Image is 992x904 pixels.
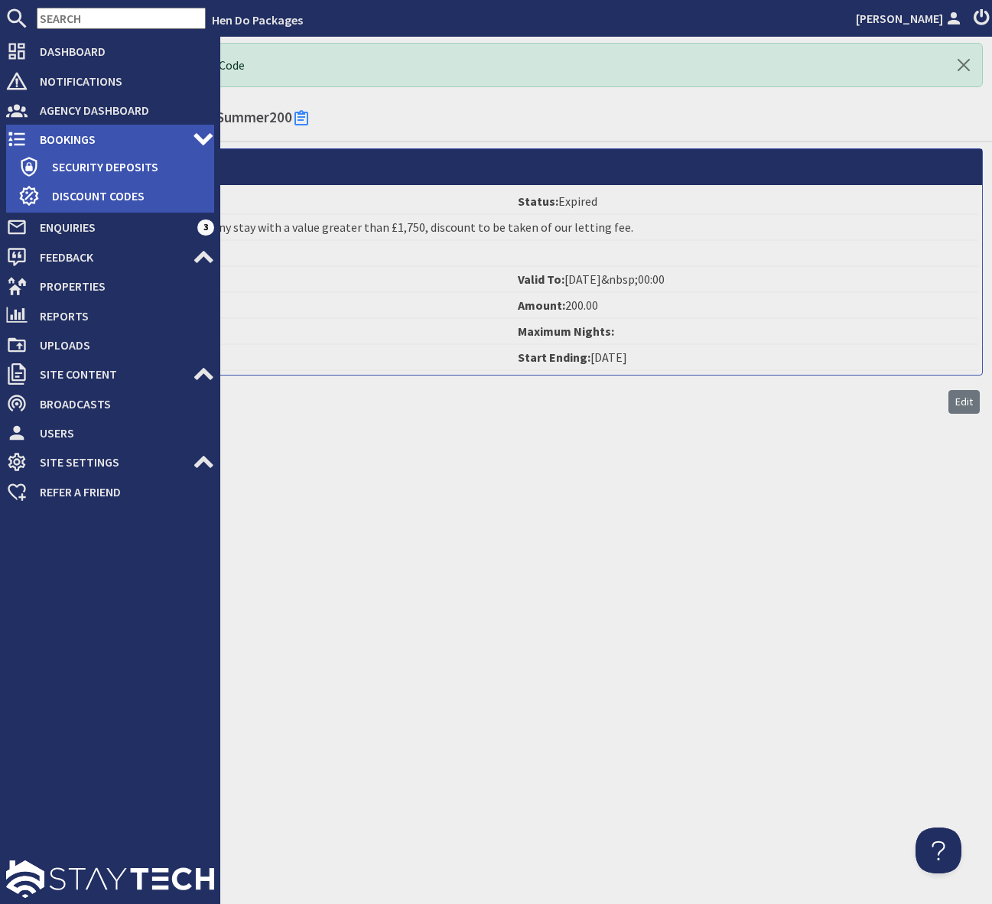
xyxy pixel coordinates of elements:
span: Enquiries [28,215,197,239]
a: Users [6,421,214,445]
span: Uploads [28,333,214,357]
a: Bookings [6,127,214,151]
span: Agency Dashboard [28,98,214,122]
input: SEARCH [37,8,206,29]
li: Amount [50,293,515,319]
span: 3 [197,219,214,235]
span: Bookings [28,127,193,151]
li: [DATE] [50,345,515,371]
span: Notifications [28,69,214,93]
a: Security Deposits [18,154,214,179]
a: Uploads [6,333,214,357]
iframe: Toggle Customer Support [916,828,961,873]
li: Expired [515,189,979,215]
a: Notifications [6,69,214,93]
a: Broadcasts [6,392,214,416]
span: Refer a Friend [28,480,214,504]
strong: Valid To: [518,272,564,287]
li: 0 [50,241,978,267]
li: [DATE] [515,345,979,371]
a: Feedback [6,245,214,269]
a: Site Settings [6,450,214,474]
a: Summer200 [216,108,292,126]
a: Site Content [6,362,214,386]
span: Broadcasts [28,392,214,416]
li: £200 Discount on any stay with a value greater than £1,750, discount to be taken of our letting fee. [50,215,978,241]
img: staytech_l_w-4e588a39d9fa60e82540d7cfac8cfe4b7147e857d3e8dbdfbd41c59d52db0ec4.svg [6,860,214,898]
span: Site Content [28,362,193,386]
a: Edit [948,390,980,414]
strong: Amount: [518,298,565,313]
span: Users [28,421,214,445]
span: Discount Codes [40,184,214,208]
span: Properties [28,274,214,298]
a: Refer a Friend [6,480,214,504]
li: [DATE]&nbsp;00:00 [515,267,979,293]
div: Successfully updated Discount Code [46,43,983,87]
small: - [211,108,311,126]
span: Reports [28,304,214,328]
strong: Maximum Nights: [518,324,614,339]
a: Dashboard [6,39,214,63]
a: Enquiries 3 [6,215,214,239]
strong: Start Ending: [518,350,590,365]
a: Agency Dashboard [6,98,214,122]
a: Properties [6,274,214,298]
span: Dashboard [28,39,214,63]
a: [PERSON_NAME] [856,9,964,28]
li: Summer200 [50,189,515,215]
span: Site Settings [28,450,193,474]
h3: Details [47,149,982,184]
li: [DATE]&nbsp;00:00 [50,267,515,293]
a: Discount Codes [18,184,214,208]
a: Reports [6,304,214,328]
strong: Status: [518,193,558,209]
a: Hen Do Packages [212,12,303,28]
span: Security Deposits [40,154,214,179]
span: Feedback [28,245,193,269]
li: 200.00 [515,293,979,319]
